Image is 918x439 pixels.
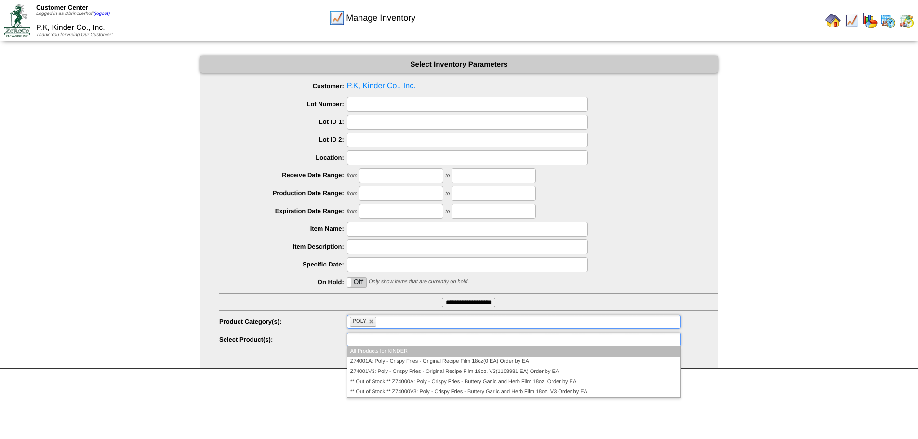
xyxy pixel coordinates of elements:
span: Customer Center [36,4,88,11]
a: (logout) [93,11,110,16]
span: Manage Inventory [346,13,415,23]
img: line_graph.gif [329,10,345,26]
div: OnOff [347,277,367,288]
span: Only show items that are currently on hold. [369,279,469,285]
label: Item Name: [219,225,347,232]
label: Production Date Range: [219,189,347,197]
div: Select Inventory Parameters [200,56,718,73]
span: P.K, Kinder Co., Inc. [219,79,718,93]
img: graph.gif [862,13,878,28]
li: Z74001V3: Poly - Crispy Fries - Original Recipe Film 18oz. V3(1108981 EA) Order by EA [347,367,680,377]
label: Expiration Date Range: [219,207,347,214]
label: Location: [219,154,347,161]
li: All Products for KINDER [347,346,680,357]
label: Product Category(s): [219,318,347,325]
span: Logged in as Dbrinckerhoff [36,11,110,16]
label: Lot Number: [219,100,347,107]
label: Item Description: [219,243,347,250]
li: Z74001A: Poly - Crispy Fries - Original Recipe Film 18oz(0 EA) Order by EA [347,357,680,367]
label: Lot ID 1: [219,118,347,125]
span: to [445,209,450,214]
label: Select Product(s): [219,336,347,343]
li: ** Out of Stock ** Z74000V3: Poly - Crispy Fries - Buttery Garlic and Herb Film 18oz. V3 Order by EA [347,387,680,397]
span: Thank You for Being Our Customer! [36,32,113,38]
label: Receive Date Range: [219,172,347,179]
span: from [347,209,358,214]
span: POLY [353,319,367,324]
img: calendarinout.gif [899,13,914,28]
label: Off [347,278,367,287]
span: to [445,191,450,197]
label: On Hold: [219,279,347,286]
label: Specific Date: [219,261,347,268]
span: to [445,173,450,179]
img: home.gif [825,13,841,28]
span: from [347,173,358,179]
img: ZoRoCo_Logo(Green%26Foil)%20jpg.webp [4,4,30,37]
label: Customer: [219,82,347,90]
img: calendarprod.gif [880,13,896,28]
li: ** Out of Stock ** Z74000A: Poly - Crispy Fries - Buttery Garlic and Herb Film 18oz. Order by EA [347,377,680,387]
img: line_graph.gif [844,13,859,28]
label: Lot ID 2: [219,136,347,143]
span: from [347,191,358,197]
span: P.K, Kinder Co., Inc. [36,24,105,32]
